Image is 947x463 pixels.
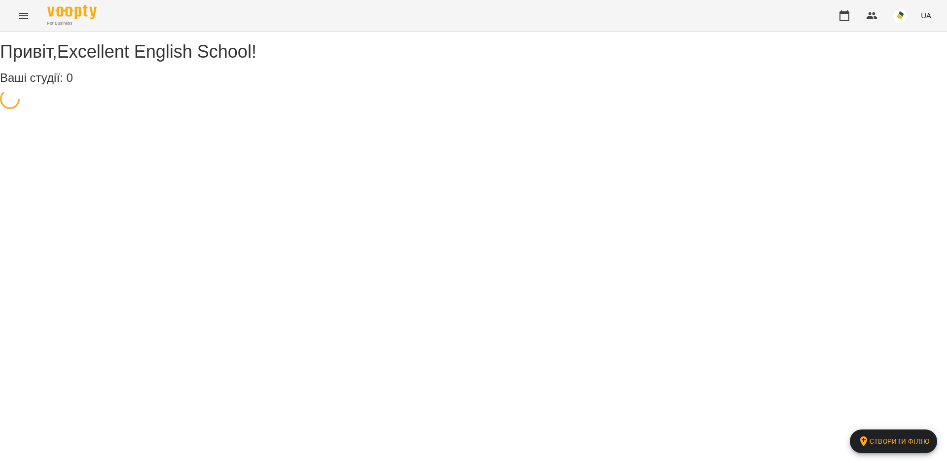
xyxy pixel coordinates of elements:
span: 0 [66,71,73,84]
span: For Business [47,20,97,27]
button: Menu [12,4,36,28]
button: UA [917,6,935,25]
img: 9e821049778ff9c6a26e18389db1a688.jpeg [893,9,907,23]
img: Voopty Logo [47,5,97,19]
span: UA [921,10,931,21]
